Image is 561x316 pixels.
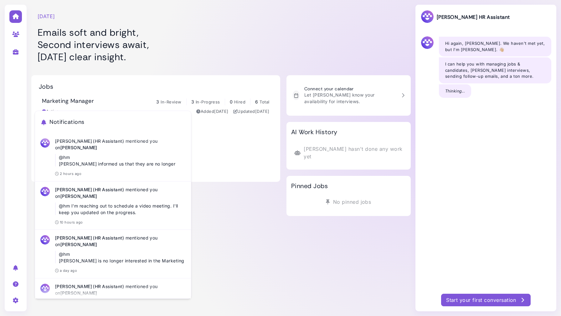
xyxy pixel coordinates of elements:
[290,83,408,108] a: Connect your calendar Let [PERSON_NAME] know your availability for interviews.
[60,242,97,247] strong: [PERSON_NAME]
[260,99,269,104] span: Total
[304,86,397,92] h3: Connect your calendar
[291,142,406,163] div: [PERSON_NAME] hasn't done any work yet
[60,220,83,224] time: Sep 02, 2025
[55,187,124,192] strong: [PERSON_NAME] (HR Assistant)
[55,235,124,240] strong: [PERSON_NAME] (HR Assistant)
[291,196,406,208] div: No pinned jobs
[60,193,97,199] strong: [PERSON_NAME]
[230,99,233,104] span: 0
[60,171,81,176] time: Sep 02, 2025
[214,109,229,114] time: Aug 26, 2025
[59,257,186,277] p: [PERSON_NAME] is no longer interested in the Marketing Manager position and has been disqualified...
[441,294,531,306] button: Start your first conversation
[196,108,229,115] div: Added
[42,108,59,115] div: Active
[59,161,186,174] p: [PERSON_NAME] informed us that they are no longer interested in pursuing the Marketing Manager po...
[234,99,245,104] span: Hired
[55,154,186,166] div: @hm
[304,92,397,105] p: Let [PERSON_NAME] know your availability for interviews.
[59,203,186,216] p: @hm I'm reaching out to schedule a video meeting. I'll keep you updated on the progress.
[39,90,273,122] a: Marketing Manager 3 In-Review 3 In-Progress 0 Hired 6 Total Active Added[DATE] Updated[DATE]
[446,296,526,304] div: Start your first conversation
[60,145,97,150] strong: [PERSON_NAME]
[38,13,55,20] time: [DATE]
[55,187,158,199] span: mentioned you on
[255,99,258,104] span: 6
[156,99,159,104] span: 3
[55,284,124,289] strong: [PERSON_NAME] (HR Assistant)
[439,57,551,83] div: I can help you with managing jobs & candidates, [PERSON_NAME] interviews, sending follow-up email...
[196,99,220,104] span: In-Progress
[439,37,551,56] div: Hi again, [PERSON_NAME]. We haven't met yet, but I'm [PERSON_NAME]. 👋🏼
[41,119,185,126] h3: Notifications
[233,108,270,115] div: Updated
[291,128,337,136] h2: AI Work History
[60,268,77,273] time: Sep 01, 2025
[445,88,465,93] i: Thinking...
[55,251,186,263] div: @hm
[191,99,194,104] span: 3
[161,99,181,104] span: In-Review
[420,10,510,24] h3: [PERSON_NAME] HR Assistant
[38,26,274,63] h1: Emails soft and bright, Second interviews await, [DATE] clear insight.
[291,182,328,190] h2: Pinned Jobs
[255,109,270,114] time: Aug 26, 2025
[39,83,54,90] h2: Jobs
[42,98,94,105] h3: Marketing Manager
